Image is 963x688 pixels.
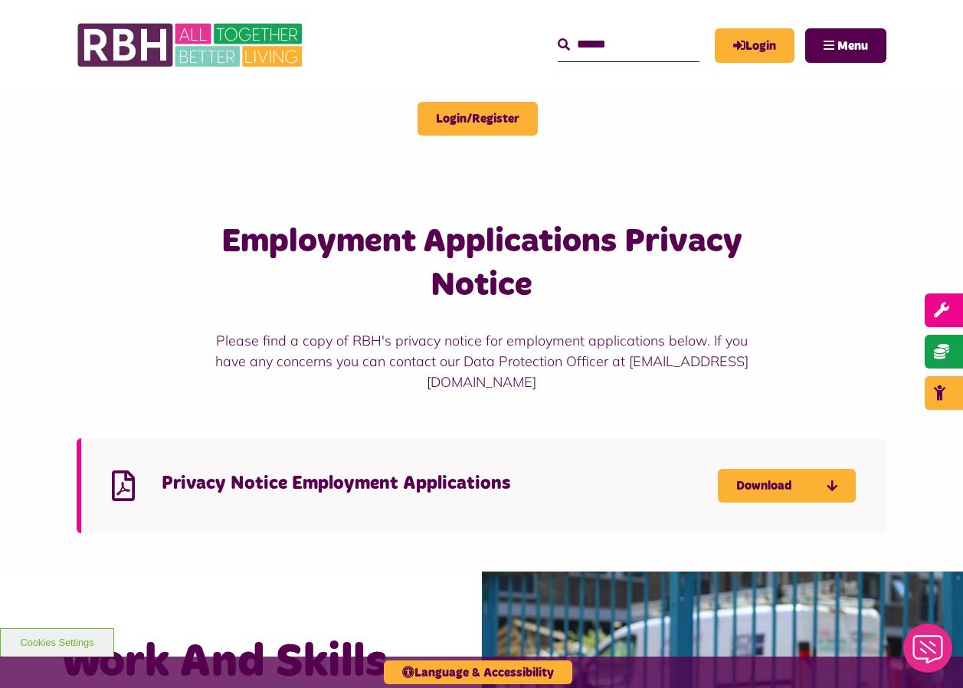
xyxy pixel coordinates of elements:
[418,102,538,136] a: Login/Register
[894,619,963,688] iframe: Netcall Web Assistant for live chat
[211,330,752,392] p: Please find a copy of RBH's privacy notice for employment applications below. If you have any con...
[211,220,752,307] h3: Employment Applications Privacy Notice
[715,28,794,63] a: MyRBH
[558,28,699,61] input: Search
[805,28,886,63] button: Navigation
[77,15,306,75] img: RBH
[162,472,718,496] h4: Privacy Notice Employment Applications
[384,660,572,684] button: Language & Accessibility
[718,469,856,503] a: Download Privacy Notice Employment Applications - open in a new tab
[837,40,868,52] span: Menu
